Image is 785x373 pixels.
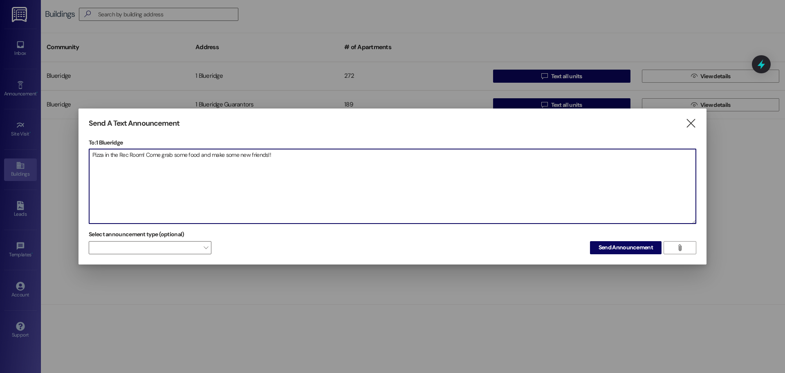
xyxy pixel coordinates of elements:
[89,149,696,224] div: Pizza in the Rec Room! Come grab some food and make some new friends!!
[89,119,179,128] h3: Send A Text Announcement
[685,119,696,128] i: 
[590,241,662,254] button: Send Announcement
[599,243,653,252] span: Send Announcement
[89,228,184,241] label: Select announcement type (optional)
[677,244,683,251] i: 
[89,149,696,224] textarea: Pizza in the Rec Room! Come grab some food and make some new friends!!
[89,138,696,147] p: To: 1 Blueridge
